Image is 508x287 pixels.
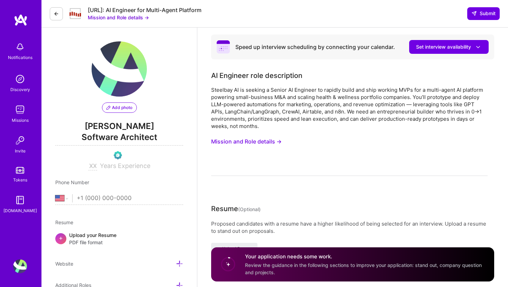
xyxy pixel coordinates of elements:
img: Invite [13,133,27,147]
span: Submit [471,10,496,17]
button: Submit [467,7,500,20]
button: Mission and Role details → [88,14,149,21]
div: Steelbay AI is seeking a Senior AI Engineer to rapidly build and ship working MVPs for a multi-ag... [211,86,488,130]
div: [URL]: AI Engineer for Multi-Agent Platform [88,7,201,14]
div: AI Engineer role description [211,70,302,81]
span: Set interview availability [416,43,482,51]
img: teamwork [13,103,27,117]
span: Years Experience [100,162,150,169]
a: User Avatar [11,259,29,273]
i: icon PencilPurple [106,106,111,110]
img: User Avatar [13,259,27,273]
button: Mission and Role details → [211,135,282,148]
div: Discovery [10,86,30,93]
button: Set interview availability [409,40,489,54]
img: guide book [13,193,27,207]
img: User Avatar [92,41,147,97]
div: Notifications [8,54,32,61]
span: Review the guidance in the following sections to improve your application: stand out, company que... [245,262,482,275]
span: Website [55,261,73,267]
h4: Your application needs some work. [245,253,486,260]
div: Upload your Resume [69,231,116,246]
span: (Optional) [238,206,261,212]
span: Software Architect [55,131,183,146]
input: XX [88,162,97,170]
span: PDF file format [69,239,116,246]
img: discovery [13,72,27,86]
img: logo [14,14,28,26]
button: Upload Resume [211,243,257,255]
span: Phone Number [55,179,89,185]
div: Invite [15,147,26,155]
i: icon DownArrowWhite [474,43,482,51]
span: Resume [55,219,73,225]
div: Resume [211,204,261,215]
span: Upload Resume [215,246,253,252]
div: +Upload your ResumePDF file format [55,231,183,246]
i: icon LeftArrowDark [54,11,59,17]
input: +1 (000) 000-0000 [77,188,183,208]
img: tokens [16,167,24,174]
i: icon PurpleCalendar [217,40,230,53]
div: Proposed candidates with a resume have a higher likelihood of being selected for an interview. Up... [211,220,488,235]
span: + [59,234,63,241]
span: [PERSON_NAME] [55,121,183,131]
div: Tokens [13,176,27,184]
img: bell [13,40,27,54]
div: Speed up interview scheduling by connecting your calendar. [235,43,395,51]
i: icon SendLight [471,11,477,16]
span: Add photo [106,105,132,111]
div: [DOMAIN_NAME] [3,207,37,214]
button: Add photo [102,102,137,113]
div: Missions [12,117,29,124]
img: Company Logo [68,8,82,20]
img: Evaluation Call Pending [114,151,122,159]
